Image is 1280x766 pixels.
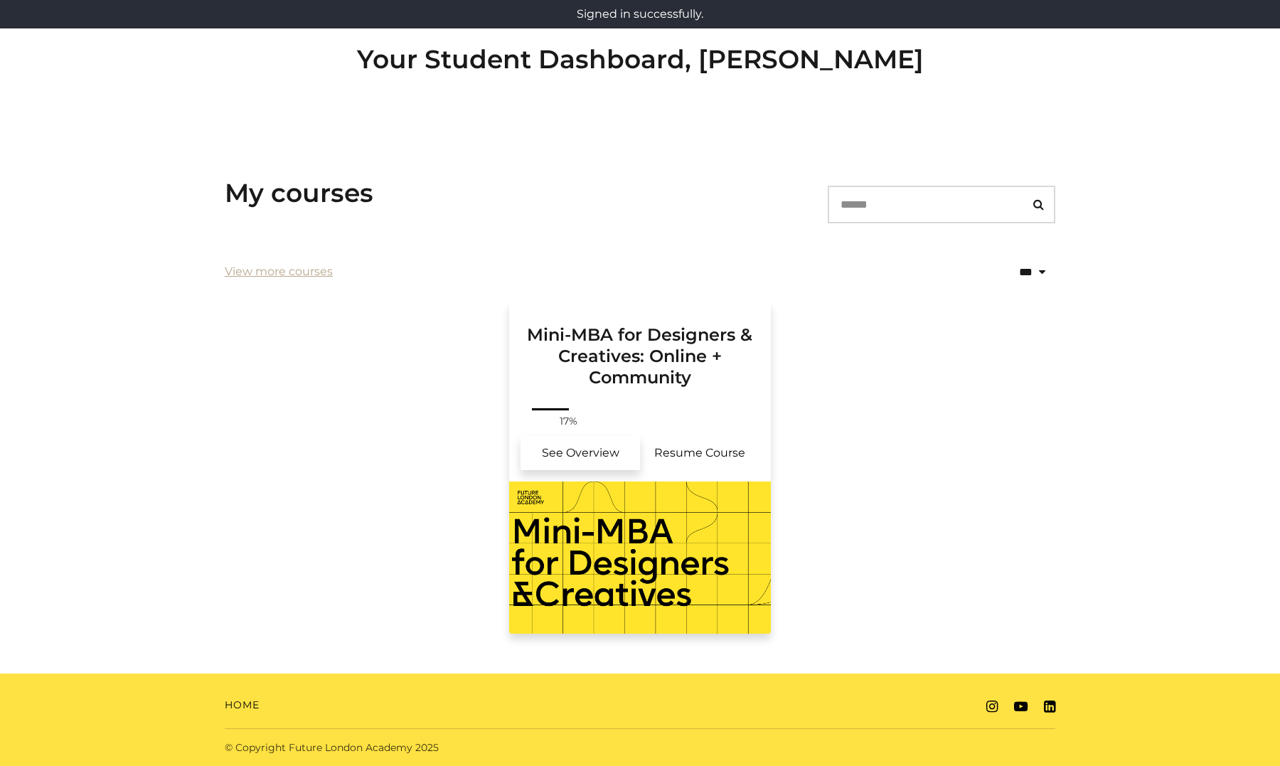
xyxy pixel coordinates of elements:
[957,254,1055,290] select: status
[6,6,1274,23] p: Signed in successfully.
[640,436,759,470] a: Mini-MBA for Designers & Creatives: Online + Community: Resume Course
[521,436,640,470] a: Mini-MBA for Designers & Creatives: Online + Community: See Overview
[213,740,640,755] div: © Copyright Future London Academy 2025
[225,698,260,713] a: Home
[225,263,333,280] a: View more courses
[509,302,771,405] a: Mini-MBA for Designers & Creatives: Online + Community
[552,414,586,429] span: 17%
[526,302,754,388] h3: Mini-MBA for Designers & Creatives: Online + Community
[225,178,373,208] h3: My courses
[225,44,1055,75] h2: Your Student Dashboard, [PERSON_NAME]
